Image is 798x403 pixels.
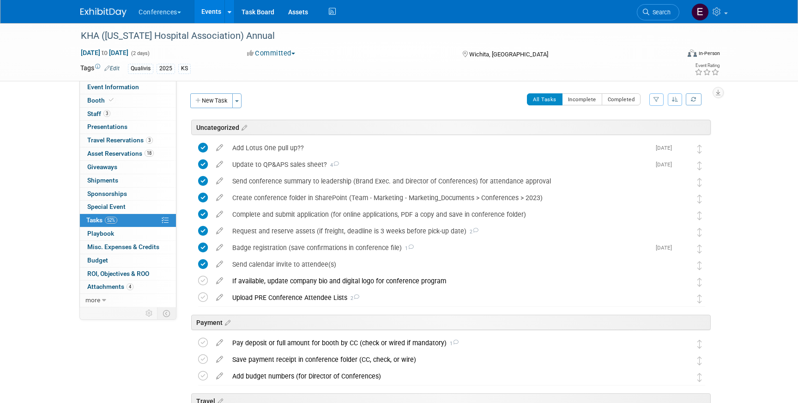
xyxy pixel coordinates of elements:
a: edit [212,244,228,252]
a: Edit [104,65,120,72]
td: Tags [80,63,120,74]
span: Travel Reservations [87,136,153,144]
i: Move task [697,356,702,365]
span: 52% [105,217,117,224]
a: Special Event [80,201,176,214]
span: Event Information [87,83,139,91]
img: Karina German [677,209,689,221]
div: KHA ([US_STATE] Hospital Association) Annual [78,28,665,44]
i: Move task [697,261,702,270]
i: Move task [697,145,702,153]
div: Badge registration (save confirmations in conference file) [228,240,650,256]
span: Tasks [86,216,117,224]
div: 2025 [157,64,175,73]
button: Committed [244,49,299,58]
div: Add Lotus One pull up?? [228,140,650,156]
div: Event Rating [695,63,719,68]
img: Karina German [677,259,689,271]
a: edit [212,177,228,185]
div: Save payment receipt in conference folder (CC, check, or wire) [228,352,658,367]
span: Presentations [87,123,127,130]
span: Budget [87,256,108,264]
span: 3 [146,137,153,144]
span: Staff [87,110,110,117]
a: Sponsorships [80,188,176,201]
div: Send conference summary to leadership (Brand Exec. and Director of Conferences) for attendance ap... [228,173,658,189]
span: Misc. Expenses & Credits [87,243,159,250]
a: Refresh [686,93,701,105]
a: edit [212,227,228,235]
a: ROI, Objectives & ROO [80,268,176,281]
a: Edit sections [223,318,230,327]
span: 1 [402,245,414,251]
span: more [85,296,100,304]
img: Karina German [677,226,689,238]
a: edit [212,194,228,202]
a: Budget [80,254,176,267]
div: Qualivis [128,64,153,73]
span: Search [649,9,671,16]
a: edit [212,372,228,380]
img: Karina German [677,354,689,366]
img: Karina German [677,193,689,205]
a: Staff3 [80,108,176,121]
a: Travel Reservations3 [80,134,176,147]
a: edit [212,210,228,219]
div: In-Person [698,50,720,57]
a: Edit sections [239,122,247,132]
button: All Tasks [527,93,562,105]
div: Payment [191,315,711,330]
span: ROI, Objectives & ROO [87,270,149,277]
img: Format-Inperson.png [688,49,697,57]
img: Erin Anderson [691,3,709,21]
i: Move task [697,161,702,170]
i: Move task [697,211,702,220]
div: Event Format [625,48,720,62]
div: Upload PRE Conference Attendee Lists [228,290,658,305]
a: Giveaways [80,161,176,174]
img: Karina German [677,176,689,188]
img: Karina German [677,338,689,350]
span: Attachments [87,283,133,290]
span: Special Event [87,203,126,210]
a: more [80,294,176,307]
button: Completed [602,93,641,105]
span: 1 [447,341,459,347]
span: Wichita, [GEOGRAPHIC_DATA] [469,51,548,58]
a: Misc. Expenses & Credits [80,241,176,254]
div: Create conference folder in SharePoint (Team - Marketing - Marketing_Documents > Conferences > 2023) [228,190,658,206]
a: Playbook [80,227,176,240]
i: Move task [697,244,702,253]
img: Karina German [677,143,689,155]
span: Shipments [87,177,118,184]
span: Giveaways [87,163,117,171]
img: ExhibitDay [80,8,127,17]
img: Karina German [677,293,689,305]
a: edit [212,277,228,285]
span: 4 [327,162,339,168]
button: Incomplete [562,93,602,105]
a: edit [212,144,228,152]
i: Move task [697,195,702,203]
span: 2 [347,295,359,301]
img: Karina German [677,243,689,255]
img: Mel Liwanag [677,159,689,171]
a: Booth [80,94,176,107]
a: Asset Reservations18 [80,147,176,160]
a: Event Information [80,81,176,94]
a: Tasks52% [80,214,176,227]
a: edit [212,260,228,269]
a: edit [212,160,228,169]
span: 18 [145,150,154,157]
div: KS [178,64,191,73]
div: Pay deposit or full amount for booth by CC (check or wired if mandatory) [228,335,658,351]
td: Personalize Event Tab Strip [141,307,157,319]
i: Move task [697,373,702,382]
i: Move task [697,340,702,348]
div: If available, update company bio and digital logo for conference program [228,273,658,289]
a: edit [212,355,228,364]
div: Update to QP&APS sales sheet? [228,157,650,172]
span: Playbook [87,230,114,237]
div: Add budget numbers (for Director of Conferences) [228,368,658,384]
img: Karina German [677,276,689,288]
